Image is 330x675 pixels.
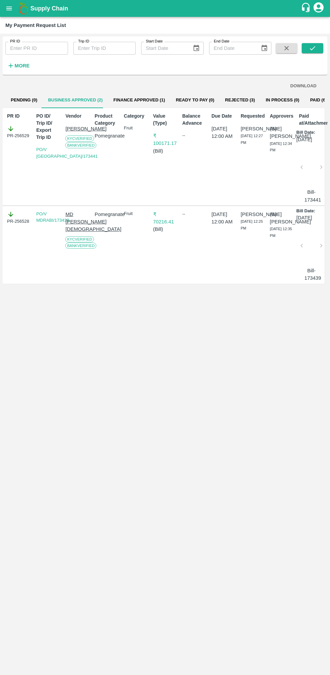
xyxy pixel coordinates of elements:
strong: More [14,63,30,68]
p: ( Bill ) [153,147,177,155]
img: logo [17,2,30,15]
p: Requested [241,113,265,120]
span: Bank Verified [65,142,96,148]
div: customer-support [301,2,312,14]
p: ₹ 70216.41 [153,211,177,226]
p: Approvers [270,113,294,120]
a: PO/V [GEOGRAPHIC_DATA]/173441 [36,147,98,159]
label: PR ID [10,39,20,44]
p: Pomegranate [95,211,119,218]
div: My Payment Request List [5,21,66,30]
button: Finance Approved (1) [108,92,170,108]
input: End Date [209,42,255,55]
p: PR ID [7,113,31,120]
button: Choose date [190,42,203,55]
p: Balance Advance [182,113,206,127]
p: Vendor [65,113,89,120]
p: PO ID/ Trip ID/ Export Trip ID [36,113,60,141]
p: [PERSON_NAME] [241,211,265,218]
p: [DATE] [296,136,312,143]
div: PR-256528 [7,211,31,225]
span: KYC Verified [65,135,94,142]
button: Ready To Pay (0) [170,92,220,108]
p: Bill Date: [296,129,315,136]
p: ( Bill ) [153,225,177,233]
button: open drawer [1,1,17,16]
p: ₹ 100171.17 [153,132,177,147]
div: PR-256529 [7,125,31,139]
b: Supply Chain [30,5,68,12]
button: Choose date [258,42,271,55]
button: DOWNLOAD [288,80,319,92]
p: Due Date [211,113,235,120]
span: [DATE] 12:34 PM [270,142,292,152]
p: Bill-173441 [304,188,319,204]
p: [DATE] 12:00 AM [211,211,235,226]
button: In Process (0) [260,92,305,108]
p: Value (Type) [153,113,177,127]
span: Bank Verified [65,243,96,249]
p: [PERSON_NAME] [65,125,89,132]
button: Pending (0) [5,92,43,108]
span: [DATE] 12:27 PM [241,134,263,145]
button: More [5,60,31,71]
label: Start Date [146,39,163,44]
p: MD [PERSON_NAME][DEMOGRAPHIC_DATA] [65,211,89,233]
p: Paid at/Attachments [299,113,323,127]
input: Start Date [141,42,187,55]
span: [DATE] 12:25 PM [241,219,263,230]
p: Fruit [124,125,148,131]
span: KYC Verified [65,236,94,242]
label: Trip ID [78,39,89,44]
a: PO/V MDRABI/173439 [36,211,69,223]
span: [DATE] 12:35 PM [270,227,292,238]
p: Fruit [124,211,148,217]
p: Product Category [95,113,119,127]
p: (B) [PERSON_NAME] [270,211,294,226]
p: Category [124,113,148,120]
label: End Date [214,39,229,44]
div: -- [182,211,206,217]
p: Bill-173439 [304,267,319,282]
a: Supply Chain [30,4,301,13]
p: [PERSON_NAME] [241,125,265,132]
div: -- [182,132,206,139]
p: Bill Date: [296,208,315,214]
p: [DATE] 12:00 AM [211,125,235,140]
p: Pomegranate [95,132,119,140]
button: Business Approved (2) [43,92,108,108]
input: Enter Trip ID [73,42,136,55]
p: [DATE] [296,214,312,221]
div: account of current user [312,1,325,16]
p: (B) [PERSON_NAME] [270,125,294,140]
input: Enter PR ID [5,42,68,55]
button: Rejected (3) [220,92,260,108]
